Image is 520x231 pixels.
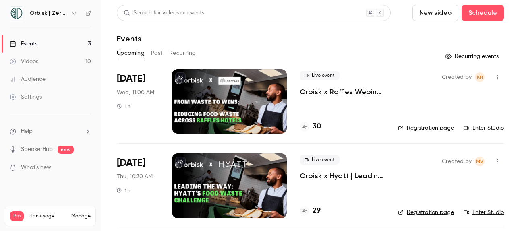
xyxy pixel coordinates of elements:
[442,72,472,82] span: Created by
[10,58,38,66] div: Videos
[462,5,504,21] button: Schedule
[442,157,472,166] span: Created by
[464,124,504,132] a: Enter Studio
[117,72,145,85] span: [DATE]
[300,87,385,97] a: Orbisk x Raffles Webinar | From Waste to Wins: Reducing Food Waste Across Raffles Hotels
[21,127,33,136] span: Help
[398,124,454,132] a: Registration page
[477,72,483,82] span: KH
[30,9,68,17] h6: Orbisk | Zero Food Waste
[300,171,385,181] a: Orbisk x Hyatt | Leading the Way: Hyatt’s Food Waste Challenge
[475,72,485,82] span: Kristie Habraken
[58,146,74,154] span: new
[117,89,154,97] span: Wed, 11:00 AM
[300,155,340,165] span: Live event
[441,50,504,63] button: Recurring events
[464,208,504,217] a: Enter Studio
[10,93,42,101] div: Settings
[117,34,141,43] h1: Events
[313,206,321,217] h4: 29
[21,145,53,154] a: SpeakerHub
[117,47,145,60] button: Upcoming
[313,121,321,132] h4: 30
[71,213,91,219] a: Manage
[475,157,485,166] span: Mariniki Vasileiou
[29,213,66,219] span: Plan usage
[117,103,131,109] div: 1 h
[10,7,23,20] img: Orbisk | Zero Food Waste
[169,47,196,60] button: Recurring
[412,5,458,21] button: New video
[117,153,159,218] div: Oct 16 Thu, 10:30 AM (Europe/Amsterdam)
[398,208,454,217] a: Registration page
[21,163,51,172] span: What's new
[476,157,483,166] span: MV
[10,75,46,83] div: Audience
[300,71,340,80] span: Live event
[117,69,159,134] div: Oct 15 Wed, 11:00 AM (Europe/Amsterdam)
[151,47,163,60] button: Past
[10,40,37,48] div: Events
[124,9,204,17] div: Search for videos or events
[10,127,91,136] li: help-dropdown-opener
[117,173,153,181] span: Thu, 10:30 AM
[117,187,131,194] div: 1 h
[10,211,24,221] span: Pro
[117,157,145,169] span: [DATE]
[300,206,321,217] a: 29
[81,164,91,171] iframe: Noticeable Trigger
[300,121,321,132] a: 30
